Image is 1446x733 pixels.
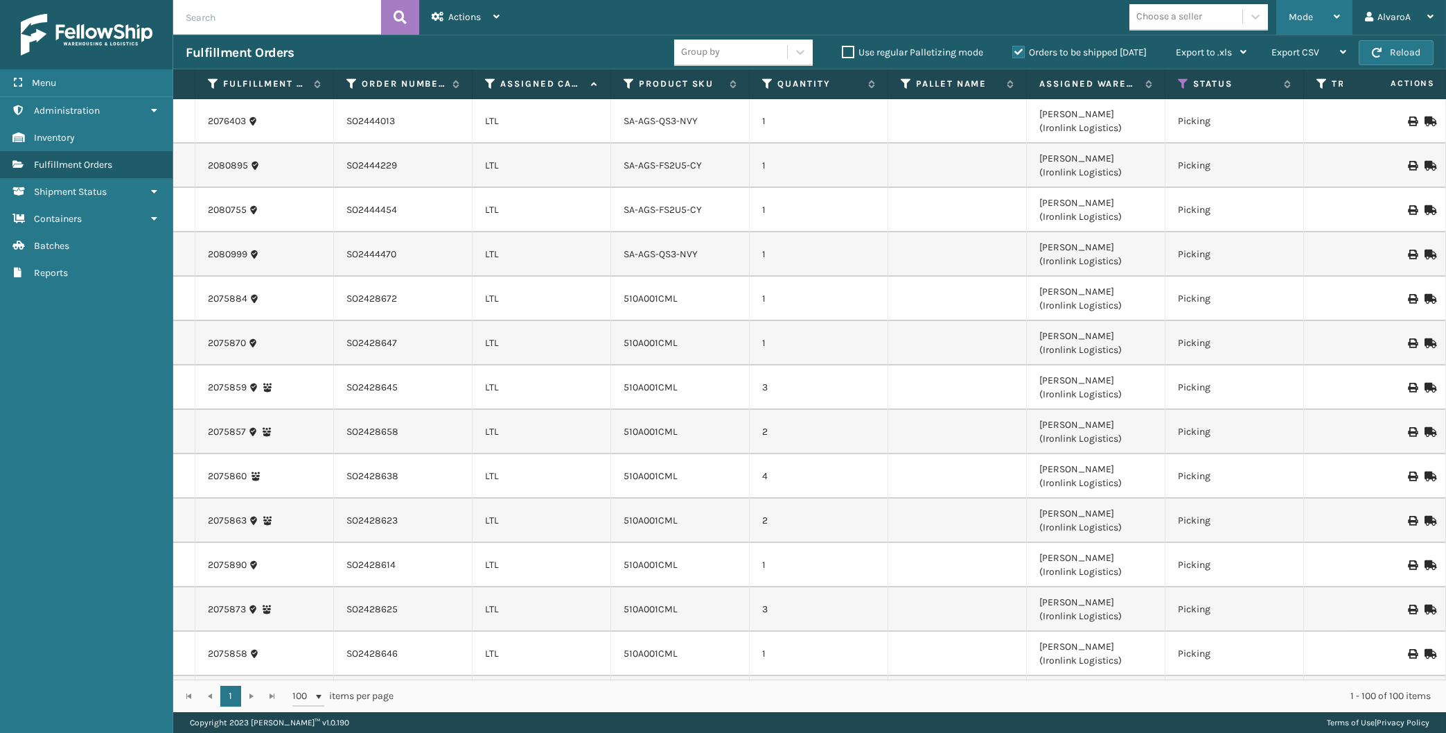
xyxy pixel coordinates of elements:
[1425,605,1433,614] i: Mark as Shipped
[223,78,307,90] label: Fulfillment Order Id
[473,188,611,232] td: LTL
[624,559,678,571] a: 510A001CML
[1027,99,1165,144] td: [PERSON_NAME] (Ironlink Logistics)
[334,321,473,365] td: SO2428647
[208,292,247,306] a: 2075884
[34,240,69,252] span: Batches
[190,712,349,733] p: Copyright 2023 [PERSON_NAME]™ v 1.0.190
[1193,78,1277,90] label: Status
[777,78,861,90] label: Quantity
[473,454,611,499] td: LTL
[1027,543,1165,587] td: [PERSON_NAME] (Ironlink Logistics)
[1165,632,1304,676] td: Picking
[1408,427,1416,437] i: Print BOL
[334,587,473,632] td: SO2428625
[334,232,473,277] td: SO2444470
[1165,587,1304,632] td: Picking
[1027,676,1165,721] td: [PERSON_NAME] (Ironlink Logistics)
[1425,294,1433,304] i: Mark as Shipped
[292,686,394,707] span: items per page
[334,144,473,188] td: SO2444229
[1425,205,1433,215] i: Mark as Shipped
[1027,232,1165,277] td: [PERSON_NAME] (Ironlink Logistics)
[1425,161,1433,171] i: Mark as Shipped
[34,105,100,117] span: Administration
[334,543,473,587] td: SO2428614
[624,648,678,659] a: 510A001CML
[413,689,1431,703] div: 1 - 100 of 100 items
[1425,472,1433,481] i: Mark as Shipped
[186,44,294,61] h3: Fulfillment Orders
[624,204,702,216] a: SA-AGS-FS2U5-CY
[208,159,248,173] a: 2080895
[208,603,246,616] a: 2075873
[208,469,247,483] a: 2075860
[473,410,611,454] td: LTL
[1027,365,1165,410] td: [PERSON_NAME] (Ironlink Logistics)
[1027,632,1165,676] td: [PERSON_NAME] (Ironlink Logistics)
[208,203,247,217] a: 2080755
[334,499,473,543] td: SO2428623
[1012,46,1147,58] label: Orders to be shipped [DATE]
[624,426,678,438] a: 510A001CML
[362,78,446,90] label: Order Number
[639,78,723,90] label: Product SKU
[1408,560,1416,570] i: Print BOL
[473,543,611,587] td: LTL
[750,632,888,676] td: 1
[1165,144,1304,188] td: Picking
[1039,78,1138,90] label: Assigned Warehouse
[624,159,702,171] a: SA-AGS-FS2U5-CY
[750,454,888,499] td: 4
[334,454,473,499] td: SO2428638
[750,188,888,232] td: 1
[1408,161,1416,171] i: Print BOL
[1136,10,1202,24] div: Choose a seller
[1027,587,1165,632] td: [PERSON_NAME] (Ironlink Logistics)
[208,425,246,439] a: 2075857
[750,99,888,144] td: 1
[334,365,473,410] td: SO2428645
[1027,499,1165,543] td: [PERSON_NAME] (Ironlink Logistics)
[1027,144,1165,188] td: [PERSON_NAME] (Ironlink Logistics)
[500,78,584,90] label: Assigned Carrier Service
[1289,11,1313,23] span: Mode
[473,632,611,676] td: LTL
[842,46,983,58] label: Use regular Palletizing mode
[1408,117,1416,126] i: Print BOL
[750,587,888,632] td: 3
[1408,472,1416,481] i: Print BOL
[1027,277,1165,321] td: [PERSON_NAME] (Ironlink Logistics)
[1027,454,1165,499] td: [PERSON_NAME] (Ironlink Logistics)
[473,232,611,277] td: LTL
[1408,516,1416,526] i: Print BOL
[473,321,611,365] td: LTL
[334,676,473,721] td: SO2428659
[750,232,888,277] td: 1
[1176,46,1232,58] span: Export to .xls
[1425,117,1433,126] i: Mark as Shipped
[1027,410,1165,454] td: [PERSON_NAME] (Ironlink Logistics)
[1408,294,1416,304] i: Print BOL
[208,248,247,261] a: 2080999
[1425,649,1433,659] i: Mark as Shipped
[750,543,888,587] td: 1
[1408,338,1416,348] i: Print BOL
[1425,250,1433,259] i: Mark as Shipped
[624,381,678,393] a: 510A001CML
[334,632,473,676] td: SO2428646
[624,115,698,127] a: SA-AGS-QS3-NVY
[1165,277,1304,321] td: Picking
[34,186,107,198] span: Shipment Status
[334,188,473,232] td: SO2444454
[750,410,888,454] td: 2
[473,499,611,543] td: LTL
[1408,250,1416,259] i: Print BOL
[32,77,56,89] span: Menu
[473,587,611,632] td: LTL
[750,277,888,321] td: 1
[473,99,611,144] td: LTL
[34,213,82,225] span: Containers
[1377,718,1429,727] a: Privacy Policy
[750,676,888,721] td: 3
